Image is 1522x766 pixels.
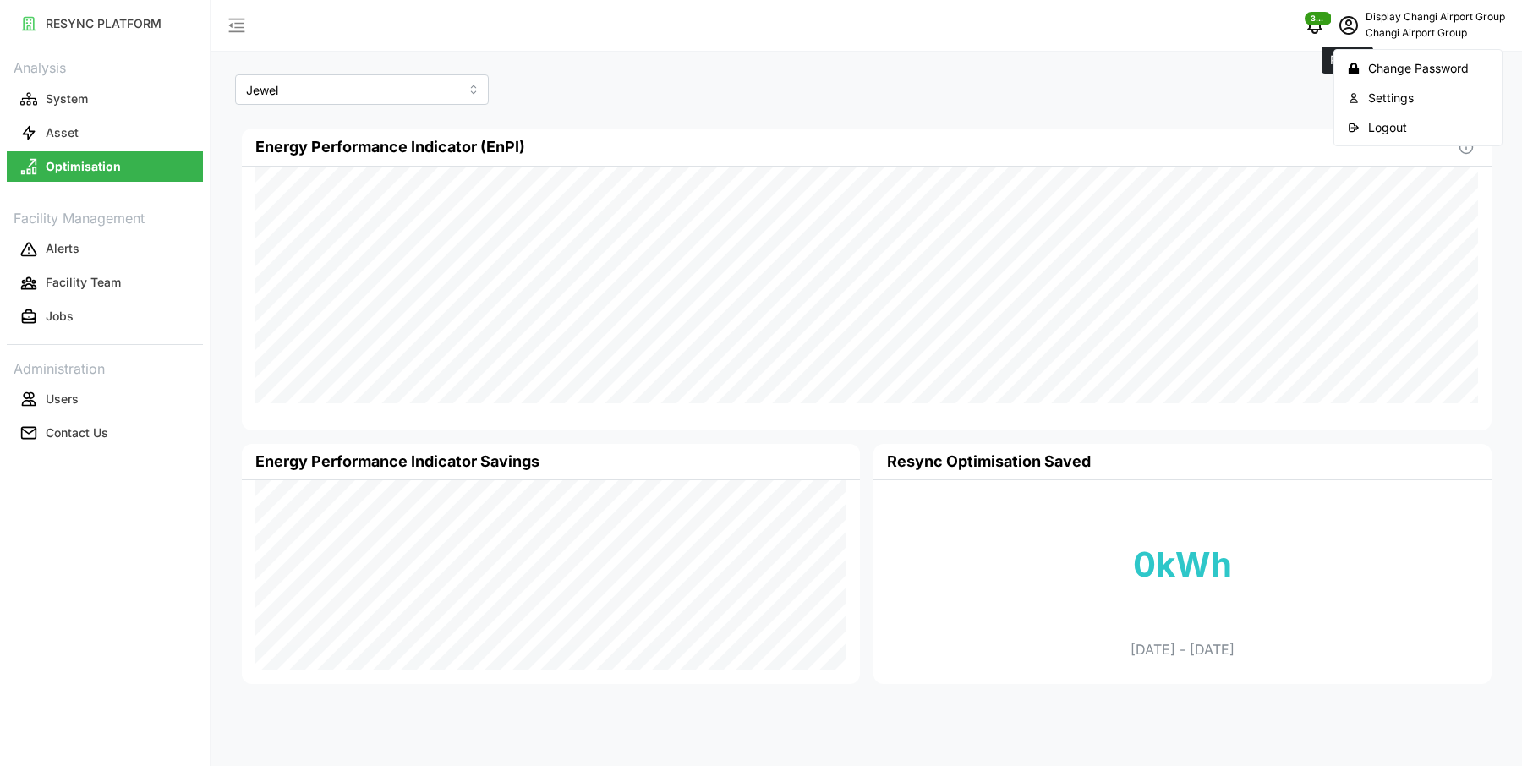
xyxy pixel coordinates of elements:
p: 0 kWh [1133,539,1232,591]
button: Asset [7,118,203,148]
a: Alerts [7,233,203,266]
button: Contact Us [7,418,203,448]
p: Changi Airport Group [1366,25,1505,41]
a: Facility Team [7,266,203,300]
p: Administration [7,355,203,380]
p: Facility Team [46,274,121,291]
p: Display Changi Airport Group [1366,9,1505,25]
span: 3210 [1311,13,1326,25]
p: RESYNC PLATFORM [46,15,162,32]
p: Alerts [46,240,79,257]
a: Jobs [7,300,203,334]
button: Users [7,384,203,414]
div: Logout [1368,118,1488,137]
p: Jobs [46,308,74,325]
button: notifications [1298,8,1332,42]
div: Change Password [1368,59,1488,78]
button: System [7,84,203,114]
p: Users [46,391,79,408]
button: Jobs [7,302,203,332]
button: RESYNC PLATFORM [7,8,203,39]
button: Facility Team [7,268,203,298]
h4: Resync Optimisation Saved [887,451,1091,473]
p: [DATE] - [DATE] [901,639,1465,660]
a: Contact Us [7,416,203,450]
a: Optimisation [7,150,203,183]
h4: Energy Performance Indicator (EnPI) [255,136,525,158]
p: Contact Us [46,424,108,441]
a: System [7,82,203,116]
p: System [46,90,88,107]
p: Facility Management [7,205,203,229]
a: RESYNC PLATFORM [7,7,203,41]
button: Optimisation [7,151,203,182]
div: Settings [1368,89,1488,107]
h4: Energy Performance Indicator Savings [255,451,539,473]
a: Users [7,382,203,416]
button: schedule [1332,8,1366,42]
p: Optimisation [46,158,121,175]
p: Asset [46,124,79,141]
button: Alerts [7,234,203,265]
p: Analysis [7,54,203,79]
a: Asset [7,116,203,150]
